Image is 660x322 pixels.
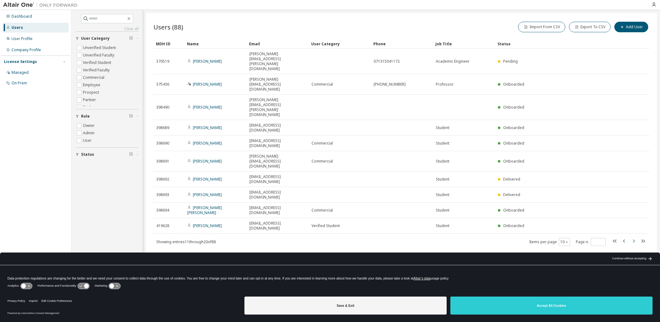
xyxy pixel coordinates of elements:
[81,152,94,157] span: Status
[193,223,222,228] a: [PERSON_NAME]
[193,192,222,197] a: [PERSON_NAME]
[249,138,306,148] span: [EMAIL_ADDRESS][DOMAIN_NAME]
[503,192,520,197] span: Delivered
[312,141,333,146] span: Commercial
[503,141,524,146] span: Onboarded
[156,208,169,213] span: 398694
[3,2,81,8] img: Altair One
[156,239,216,244] span: Showing entries 11 through 20 of 88
[156,159,169,164] span: 398691
[75,110,139,123] button: Role
[75,26,139,31] a: Clear all
[193,177,222,182] a: [PERSON_NAME]
[193,105,222,110] a: [PERSON_NAME]
[156,177,169,182] span: 398692
[436,208,449,213] span: Student
[518,22,565,32] button: Import From CSV
[83,96,97,104] label: Partner
[193,141,222,146] a: [PERSON_NAME]
[83,129,96,137] label: Admin
[129,152,133,157] span: Clear filter
[193,159,222,164] a: [PERSON_NAME]
[83,59,112,66] label: Verified Student
[249,190,306,200] span: [EMAIL_ADDRESS][DOMAIN_NAME]
[436,125,449,130] span: Student
[156,223,169,228] span: 419628
[503,82,524,87] span: Onboarded
[193,125,222,130] a: [PERSON_NAME]
[83,104,92,111] label: Trial
[75,32,139,45] button: User Category
[576,238,606,246] span: Page n.
[374,59,400,64] span: 071315041172
[156,125,169,130] span: 398689
[503,159,524,164] span: Onboarded
[249,154,306,169] span: [PERSON_NAME][EMAIL_ADDRESS][DOMAIN_NAME]
[312,159,333,164] span: Commercial
[156,105,169,110] span: 398490
[503,177,520,182] span: Delivered
[156,59,169,64] span: 370519
[187,39,244,49] div: Name
[153,23,183,31] span: Users (88)
[436,59,470,64] span: Academic Engineer
[249,221,306,231] span: [EMAIL_ADDRESS][DOMAIN_NAME]
[81,36,110,41] span: User Category
[156,82,169,87] span: 375436
[249,77,306,92] span: [PERSON_NAME][EMAIL_ADDRESS][DOMAIN_NAME]
[249,39,306,49] div: Email
[560,239,569,244] button: 10
[498,39,612,49] div: Status
[193,82,222,87] a: [PERSON_NAME]
[436,141,449,146] span: Student
[11,47,41,52] div: Company Profile
[193,59,222,64] a: [PERSON_NAME]
[436,192,449,197] span: Student
[83,44,117,51] label: Unverified Student
[156,141,169,146] span: 398690
[4,59,37,64] div: License Settings
[11,25,23,30] div: Users
[373,39,430,49] div: Phone
[436,177,449,182] span: Student
[83,137,93,144] label: User
[83,66,111,74] label: Verified Faculty
[11,81,27,86] div: On Prem
[435,39,493,49] div: Job Title
[436,82,454,87] span: Professor
[249,51,306,71] span: [PERSON_NAME][EMAIL_ADDRESS][PERSON_NAME][DOMAIN_NAME]
[614,22,648,32] button: Add User
[83,74,106,81] label: Commercial
[156,39,182,49] div: MDH ID
[529,238,570,246] span: Items per page
[129,114,133,119] span: Clear filter
[503,208,524,213] span: Onboarded
[503,59,518,64] span: Pending
[156,192,169,197] span: 398693
[249,174,306,184] span: [EMAIL_ADDRESS][DOMAIN_NAME]
[83,81,102,89] label: Employee
[11,70,29,75] div: Managed
[81,114,90,119] span: Role
[187,205,222,215] a: [PERSON_NAME] [PERSON_NAME]
[11,36,33,41] div: User Profile
[503,125,524,130] span: Onboarded
[249,205,306,215] span: [EMAIL_ADDRESS][DOMAIN_NAME]
[312,223,340,228] span: Verified Student
[436,223,449,228] span: Student
[129,36,133,41] span: Clear filter
[83,122,96,129] label: Owner
[312,82,333,87] span: Commercial
[569,22,611,32] button: Export To CSV
[503,105,524,110] span: Onboarded
[83,89,100,96] label: Prospect
[249,123,306,133] span: [EMAIL_ADDRESS][DOMAIN_NAME]
[75,148,139,161] button: Status
[311,39,368,49] div: User Category
[503,223,524,228] span: Onboarded
[11,14,32,19] div: Dashboard
[249,97,306,117] span: [PERSON_NAME][EMAIL_ADDRESS][PERSON_NAME][DOMAIN_NAME]
[312,208,333,213] span: Commercial
[83,51,116,59] label: Unverified Faculty
[436,159,449,164] span: Student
